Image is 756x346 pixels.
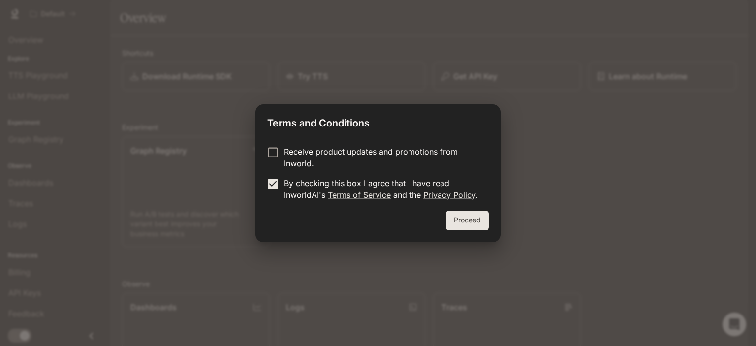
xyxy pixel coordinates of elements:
[255,104,501,138] h2: Terms and Conditions
[284,177,481,201] p: By checking this box I agree that I have read InworldAI's and the .
[328,190,391,200] a: Terms of Service
[284,146,481,169] p: Receive product updates and promotions from Inworld.
[423,190,475,200] a: Privacy Policy
[446,211,489,230] button: Proceed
